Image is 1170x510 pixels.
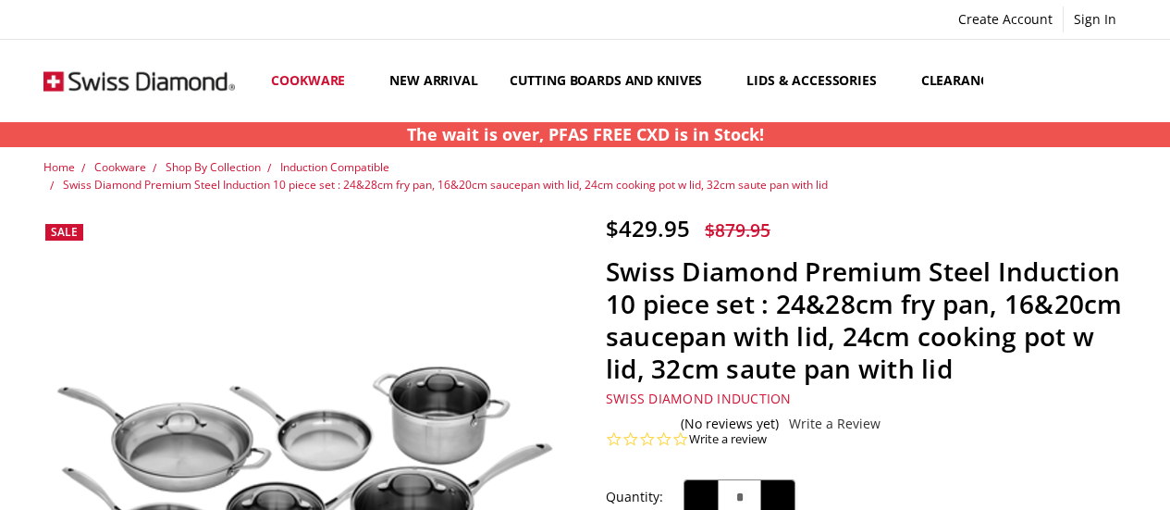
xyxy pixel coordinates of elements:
a: Swiss Diamond Premium Steel Induction 10 piece set : 24&28cm fry pan, 16&20cm saucepan with lid, ... [63,177,828,193]
a: Sign In [1064,6,1127,32]
a: Cookware [94,159,146,175]
span: Sale [51,224,78,240]
h1: Swiss Diamond Premium Steel Induction 10 piece set : 24&28cm fry pan, 16&20cm saucepan with lid, ... [606,255,1127,385]
p: The wait is over, PFAS FREE CXD is in Stock! [407,122,764,147]
a: Create Account [948,6,1063,32]
a: Home [43,159,75,175]
label: Quantity: [606,487,663,507]
span: (No reviews yet) [681,417,779,431]
a: Swiss Diamond Induction [606,390,792,407]
a: Induction Compatible [280,159,389,175]
img: Free Shipping On Every Order [43,43,235,119]
a: New arrival [374,40,493,122]
a: Write a Review [789,417,881,431]
a: Lids & Accessories [731,40,905,122]
a: Clearance [905,40,1025,122]
a: Shop By Collection [166,159,261,175]
a: Cookware [255,40,374,122]
a: Write a review [689,431,767,448]
span: $429.95 [606,213,690,243]
span: $879.95 [705,218,770,243]
a: Cutting boards and knives [494,40,732,122]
